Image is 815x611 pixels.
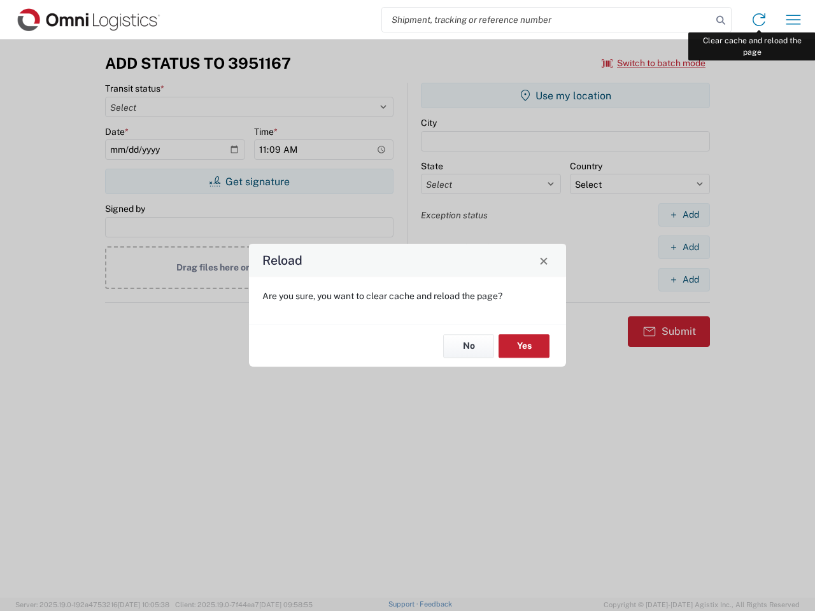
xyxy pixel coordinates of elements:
h4: Reload [262,251,302,270]
input: Shipment, tracking or reference number [382,8,712,32]
button: Close [535,251,553,269]
button: Yes [499,334,549,358]
p: Are you sure, you want to clear cache and reload the page? [262,290,553,302]
button: No [443,334,494,358]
